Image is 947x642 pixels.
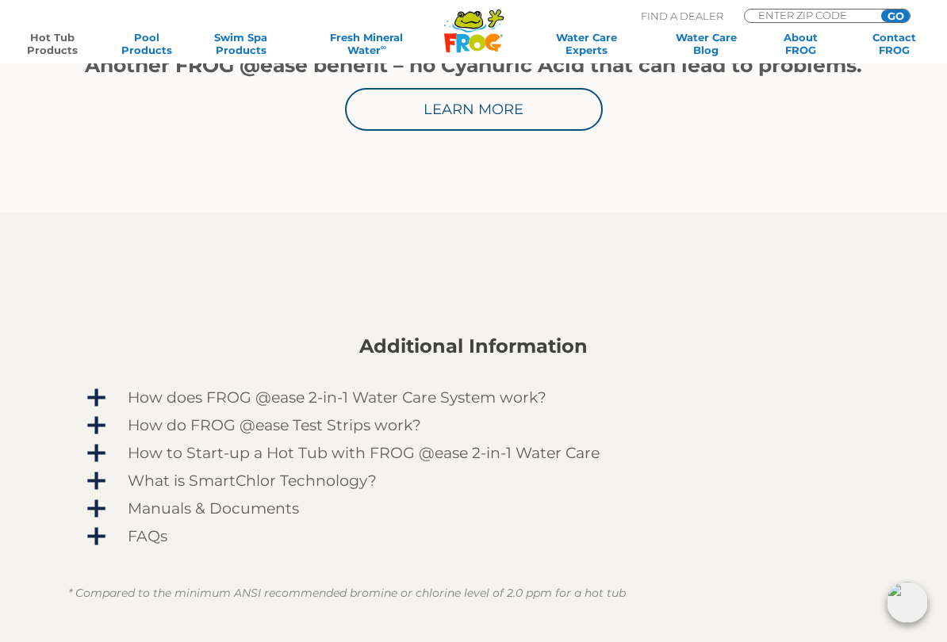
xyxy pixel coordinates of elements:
[298,31,435,56] a: Fresh MineralWater∞
[345,88,603,131] a: Learn More
[381,43,386,52] sup: ∞
[80,54,867,76] h1: Another FROG @ease benefit – no Cyanuric Acid that can lead to problems.
[105,528,863,545] span: FAQs
[204,31,277,56] a: Swim SpaProducts
[105,445,863,462] span: How to Start-up a Hot Tub with FROG @ease 2-in-1 Water Care
[16,31,89,56] a: Hot TubProducts
[669,31,742,56] a: Water CareBlog
[105,417,863,434] span: How do FROG @ease Test Strips work?
[68,522,879,551] a: FAQs
[858,31,931,56] a: ContactFROG
[68,439,879,468] a: How to Start-up a Hot Tub with FROG @ease 2-in-1 Water Care
[68,586,626,600] em: * Compared to the minimum ANSI recommended bromine or chlorine level of 2.0 ppm for a hot tub
[523,31,649,56] a: Water CareExperts
[68,335,879,357] h2: Additional Information
[887,582,928,623] img: openIcon
[641,9,723,23] p: Find A Dealer
[68,495,879,523] a: Manuals & Documents
[881,10,910,22] input: GO
[68,467,879,495] a: What is SmartChlor Technology?
[68,411,879,440] a: How do FROG @ease Test Strips work?
[110,31,183,56] a: PoolProducts
[105,500,863,518] span: Manuals & Documents
[105,389,863,407] span: How does FROG @ease 2-in-1 Water Care System work?
[757,10,864,21] input: Zip Code Form
[764,31,837,56] a: AboutFROG
[68,384,879,412] a: How does FROG @ease 2-in-1 Water Care System work?
[105,472,863,490] span: What is SmartChlor Technology?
